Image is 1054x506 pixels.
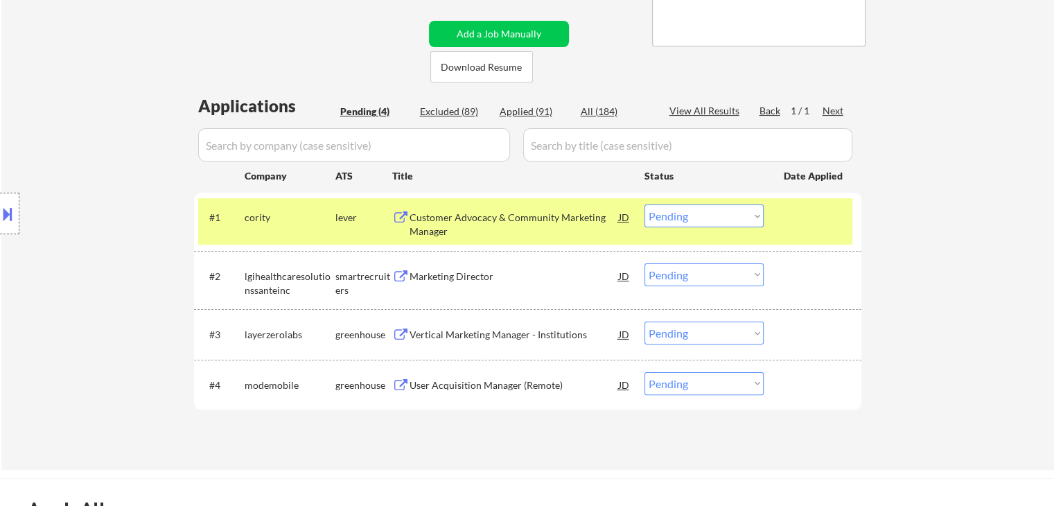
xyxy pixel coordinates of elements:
[410,328,619,342] div: Vertical Marketing Manager - Institutions
[617,322,631,347] div: JD
[245,169,335,183] div: Company
[392,169,631,183] div: Title
[617,263,631,288] div: JD
[245,211,335,225] div: cority
[784,169,845,183] div: Date Applied
[209,378,234,392] div: #4
[198,98,335,114] div: Applications
[410,378,619,392] div: User Acquisition Manager (Remote)
[791,104,823,118] div: 1 / 1
[823,104,845,118] div: Next
[335,270,392,297] div: smartrecruiters
[335,169,392,183] div: ATS
[245,270,335,297] div: lgihealthcaresolutionssanteinc
[335,378,392,392] div: greenhouse
[410,270,619,283] div: Marketing Director
[340,105,410,119] div: Pending (4)
[245,378,335,392] div: modemobile
[581,105,650,119] div: All (184)
[335,211,392,225] div: lever
[617,372,631,397] div: JD
[429,21,569,47] button: Add a Job Manually
[430,51,533,82] button: Download Resume
[335,328,392,342] div: greenhouse
[198,128,510,162] input: Search by company (case sensitive)
[669,104,744,118] div: View All Results
[523,128,852,162] input: Search by title (case sensitive)
[759,104,782,118] div: Back
[420,105,489,119] div: Excluded (89)
[617,204,631,229] div: JD
[245,328,335,342] div: layerzerolabs
[644,163,764,188] div: Status
[410,211,619,238] div: Customer Advocacy & Community Marketing Manager
[500,105,569,119] div: Applied (91)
